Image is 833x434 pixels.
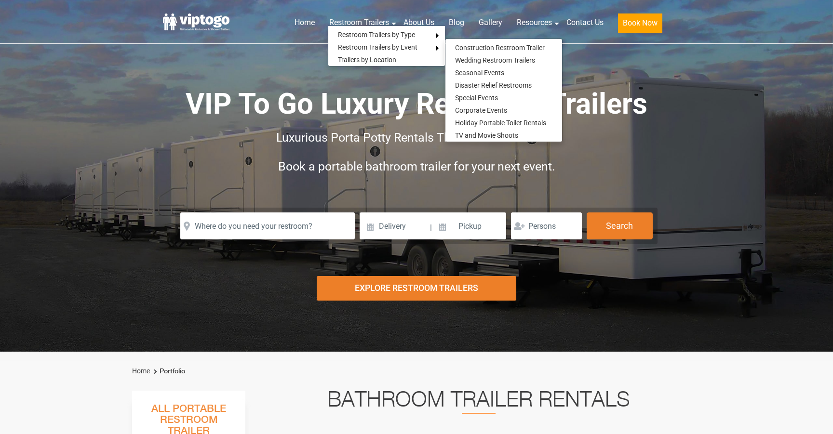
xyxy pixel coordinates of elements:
[445,66,514,79] a: Seasonal Events
[445,129,528,142] a: TV and Movie Shoots
[132,367,150,375] a: Home
[611,12,670,39] a: Book Now
[430,212,432,243] span: |
[328,53,406,66] a: Trailers by Location
[445,79,541,92] a: Disaster Relief Restrooms
[445,92,508,104] a: Special Events
[442,12,471,33] a: Blog
[328,41,427,53] a: Restroom Trailers by Event
[511,212,582,239] input: Persons
[445,117,556,129] a: Holiday Portable Toilet Rentals
[278,159,555,173] span: Book a portable bathroom trailer for your next event.
[258,391,699,414] h2: Bathroom Trailer Rentals
[471,12,510,33] a: Gallery
[618,13,662,33] button: Book Now
[559,12,611,33] a: Contact Us
[322,12,396,33] a: Restroom Trailers
[360,212,429,239] input: Delivery
[445,104,517,117] a: Corporate Events
[186,87,647,121] span: VIP To Go Luxury Restroom Trailers
[587,212,653,239] button: Search
[317,276,517,301] div: Explore Restroom Trailers
[287,12,322,33] a: Home
[445,41,554,54] a: Construction Restroom Trailer
[396,12,442,33] a: About Us
[433,212,506,239] input: Pickup
[151,366,185,377] li: Portfolio
[328,28,425,41] a: Restroom Trailers by Type
[180,212,355,239] input: Where do you need your restroom?
[445,54,545,66] a: Wedding Restroom Trailers
[510,12,559,33] a: Resources
[276,131,557,145] span: Luxurious Porta Potty Rentals That Go Where You Go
